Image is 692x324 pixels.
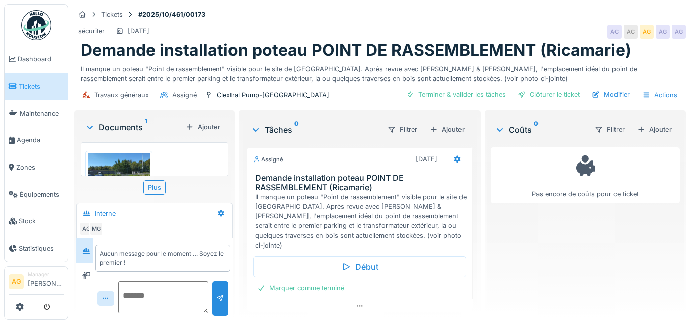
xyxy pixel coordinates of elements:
div: Ajouter [426,123,469,136]
a: Zones [5,154,68,181]
span: Agenda [17,135,64,145]
strong: #2025/10/461/00173 [134,10,209,19]
a: Maintenance [5,100,68,127]
li: AG [9,274,24,289]
sup: 0 [294,124,299,136]
div: AC [607,25,622,39]
div: sécuriter [78,26,105,36]
a: Stock [5,208,68,235]
a: Agenda [5,127,68,154]
div: Terminer & valider les tâches [402,88,510,101]
div: [DATE] [416,154,437,164]
div: Assigné [253,155,283,164]
span: Stock [19,216,64,226]
div: Il manque un poteau "Point de rassemblement" visible pour le site de [GEOGRAPHIC_DATA]. Après rev... [81,60,680,84]
a: AG Manager[PERSON_NAME] [9,271,64,295]
div: AC [624,25,638,39]
div: Coûts [495,124,586,136]
span: Statistiques [19,244,64,253]
div: Assigné [172,90,197,100]
div: Tickets [101,10,123,19]
li: [PERSON_NAME] [28,271,64,292]
a: Équipements [5,181,68,208]
div: Pas encore de coûts pour ce ticket [497,152,673,199]
a: Tickets [5,73,68,100]
div: Filtrer [383,122,422,137]
span: Zones [16,163,64,172]
span: Tickets [19,82,64,91]
div: Ajouter [182,120,224,134]
div: Clextral Pump-[GEOGRAPHIC_DATA] [217,90,329,100]
div: AG [640,25,654,39]
span: Dashboard [18,54,64,64]
div: AG [656,25,670,39]
sup: 1 [145,121,147,133]
div: Ajouter [633,123,676,136]
div: Interne [95,209,116,218]
div: Tâches [251,124,379,136]
div: Clôturer le ticket [514,88,584,101]
div: Travaux généraux [94,90,149,100]
div: Manager [28,271,64,278]
a: Statistiques [5,235,68,262]
h3: Demande installation poteau POINT DE RASSEMBLEMENT (Ricamarie) [255,173,468,192]
div: AG [79,222,93,236]
div: AG [672,25,686,39]
div: [DATE] [128,26,149,36]
h1: Demande installation poteau POINT DE RASSEMBLEMENT (Ricamarie) [81,41,631,60]
a: Dashboard [5,46,68,73]
div: Filtrer [590,122,629,137]
div: MG [89,222,103,236]
div: Marquer comme terminé [253,281,348,295]
sup: 0 [534,124,539,136]
div: Documents [85,121,182,133]
div: Début [253,256,466,277]
div: Aucun message pour le moment … Soyez le premier ! [100,249,226,267]
div: Modifier [588,88,634,101]
div: Actions [638,88,682,102]
span: Maintenance [20,109,64,118]
img: m8snh3mxchxx5o9owjx6vmar779x [88,153,150,200]
span: Équipements [20,190,64,199]
img: Badge_color-CXgf-gQk.svg [21,10,51,40]
div: Plus [143,180,166,195]
div: Il manque un poteau "Point de rassemblement" visible pour le site de [GEOGRAPHIC_DATA]. Après rev... [255,192,468,250]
